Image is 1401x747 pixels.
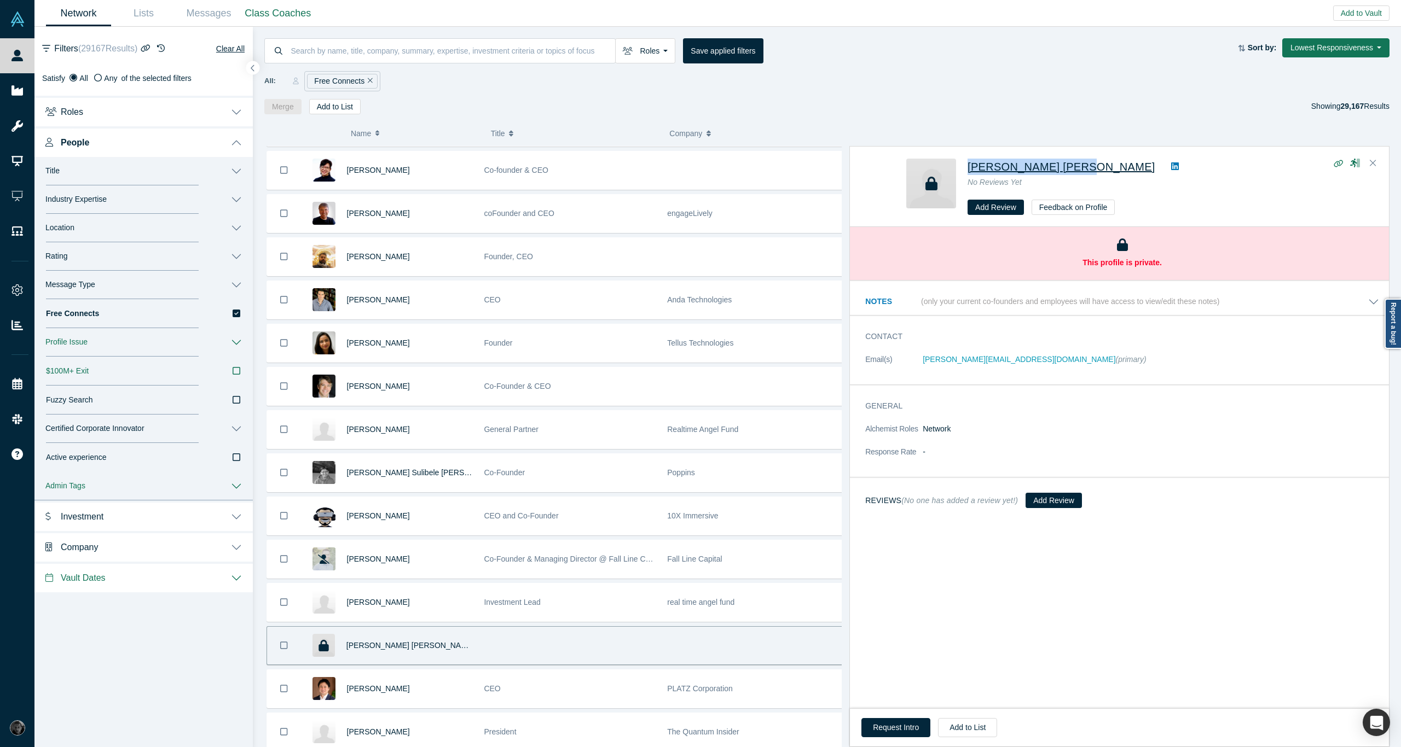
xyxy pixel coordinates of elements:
[865,257,1379,269] p: This profile is private.
[216,42,245,55] button: Clear All
[267,627,301,664] button: Bookmark
[667,727,739,736] span: The Quantum Insider
[1365,155,1381,172] button: Close
[347,684,410,693] a: [PERSON_NAME]
[347,295,410,304] span: [PERSON_NAME]
[923,446,1379,458] dd: -
[667,684,733,693] span: PLATZ Corporation
[615,38,675,63] button: Roles
[484,425,539,434] span: General Partner
[61,107,83,117] span: Roles
[484,295,500,304] span: CEO
[267,540,301,578] button: Bookmark
[1340,102,1364,110] strong: 29,167
[45,195,107,204] span: Industry Expertise
[667,511,718,520] span: 10X Immersive
[264,99,302,114] button: Merge
[34,126,253,157] button: People
[865,354,923,377] dt: Email(s)
[1248,43,1277,52] strong: Sort by:
[667,468,695,477] span: Poppins
[34,562,253,592] button: Vault Dates
[267,497,301,535] button: Bookmark
[683,38,763,63] button: Save applied filters
[347,727,410,736] span: [PERSON_NAME]
[667,555,722,563] span: Fall Line Capital
[491,122,658,145] button: Title
[364,75,373,87] button: Remove Filter
[491,122,505,145] span: Title
[484,166,548,174] span: Co-founder & CEO
[484,339,512,347] span: Founder
[111,1,176,26] a: Lists
[34,299,253,328] button: Free Connects
[1116,355,1147,364] span: (primary)
[484,252,533,261] span: Founder, CEO
[968,161,1155,173] a: [PERSON_NAME] [PERSON_NAME]
[347,166,410,174] a: [PERSON_NAME]
[347,511,410,520] a: [PERSON_NAME]
[61,542,98,552] span: Company
[1311,99,1390,114] div: Showing
[54,42,137,55] span: Filters
[347,382,410,390] a: [PERSON_NAME]
[45,337,88,347] span: Profile Issue
[264,75,276,86] span: All:
[45,252,67,261] span: Rating
[1032,200,1115,215] button: Feedback on Profile
[347,425,410,434] a: [PERSON_NAME]
[865,495,1018,506] h3: Reviews
[347,209,410,218] a: [PERSON_NAME]
[484,598,541,606] span: Investment Lead
[290,38,616,63] input: Search by name, title, company, summary, expertise, investment criteria or topics of focus
[921,297,1220,306] p: (only your current co-founders and employees will have access to view/edit these notes)
[669,122,702,145] span: Company
[312,418,335,441] img: Vibhuti Aggarwal's Profile Image
[312,331,335,354] img: Manisha Mohan's Profile Image
[267,238,301,276] button: Bookmark
[267,367,301,405] button: Bookmark
[346,641,474,650] a: [PERSON_NAME] [PERSON_NAME]
[34,214,253,242] button: Location
[865,423,923,446] dt: Alchemist Roles
[865,331,1364,342] h3: Contact
[45,280,95,289] span: Message Type
[938,718,997,737] button: Add to List
[1026,493,1082,508] button: Add Review
[267,151,301,189] button: Bookmark
[312,504,335,527] img: Davit Zargaryan's Profile Image
[46,365,89,377] span: $100M+ Exit
[34,386,253,415] button: Fuzzy Search
[267,670,301,708] button: Bookmark
[46,1,111,26] a: Network
[10,11,25,27] img: Alchemist Vault Logo
[34,328,253,357] button: Profile Issue
[1282,38,1390,57] button: Lowest Responsiveness
[10,720,25,736] img: Rami C.'s Account
[34,500,253,531] button: Investment
[347,555,410,563] a: [PERSON_NAME]
[312,461,335,484] img: Manjunath Sulibele Somashekar's Profile Image
[45,223,74,232] span: Location
[484,468,525,477] span: Co-Founder
[34,357,253,386] button: $100M+ Exit
[34,472,253,500] button: Admin Tags
[347,252,410,261] a: [PERSON_NAME]
[667,339,733,347] span: Tellus Technologies
[46,452,107,463] span: Active experience
[667,295,732,304] span: Anda Technologies
[312,591,335,614] img: Karan Saini's Profile Image
[901,496,1018,505] small: (No one has added a review yet!)
[46,394,93,406] span: Fuzzy Search
[669,122,837,145] button: Company
[667,209,713,218] span: engageLively
[865,446,923,469] dt: Response Rate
